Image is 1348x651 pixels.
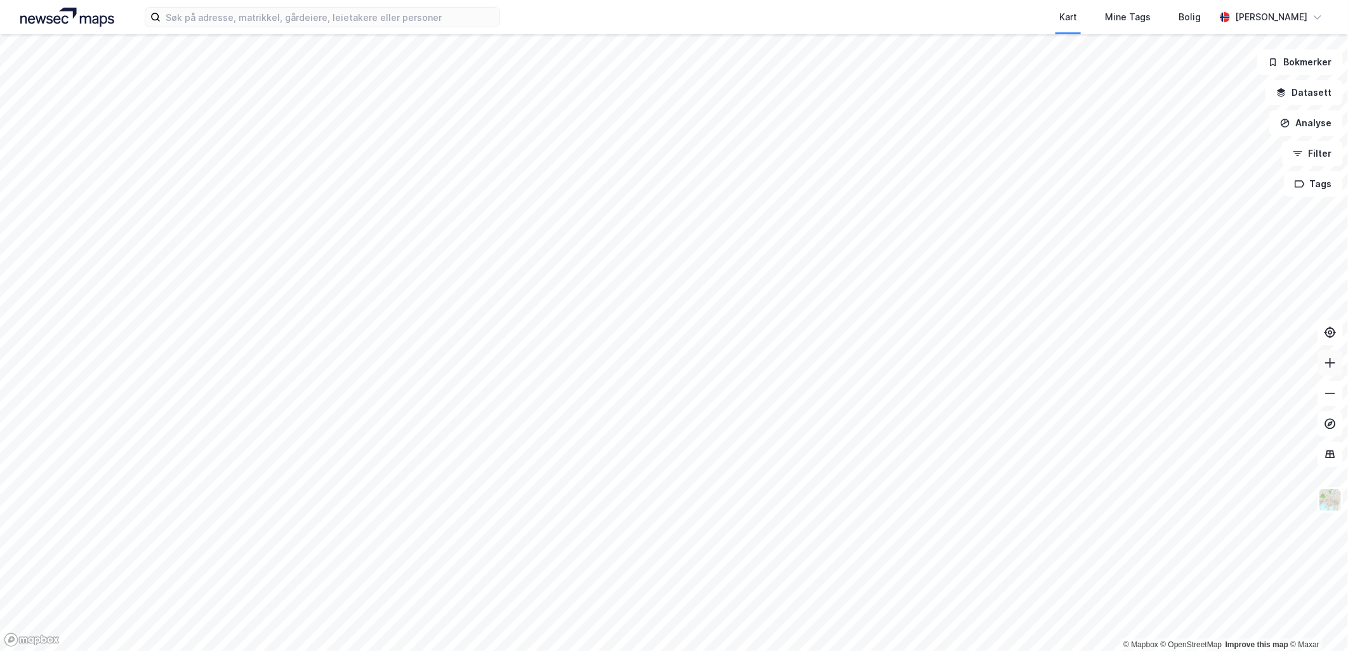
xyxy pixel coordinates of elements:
div: Bolig [1179,10,1201,25]
a: Mapbox homepage [4,633,60,647]
button: Analyse [1269,110,1343,136]
a: OpenStreetMap [1161,640,1222,649]
img: logo.a4113a55bc3d86da70a041830d287a7e.svg [20,8,114,27]
button: Filter [1282,141,1343,166]
img: Z [1318,488,1342,512]
div: Kart [1059,10,1077,25]
button: Datasett [1265,80,1343,105]
div: Mine Tags [1105,10,1151,25]
a: Mapbox [1123,640,1158,649]
iframe: Chat Widget [1285,590,1348,651]
div: [PERSON_NAME] [1235,10,1307,25]
input: Søk på adresse, matrikkel, gårdeiere, leietakere eller personer [161,8,499,27]
button: Bokmerker [1257,49,1343,75]
a: Improve this map [1226,640,1288,649]
button: Tags [1284,171,1343,197]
